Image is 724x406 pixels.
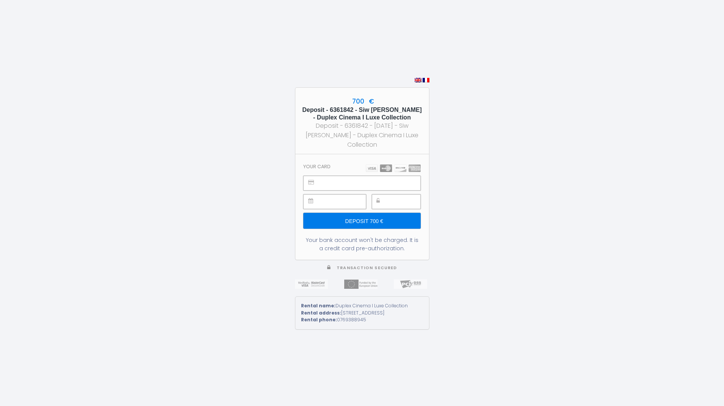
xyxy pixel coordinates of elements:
h5: Deposit - 6361842 - Siw [PERSON_NAME] - Duplex Cinema I Luxe Collection [302,106,422,121]
div: 0769388945 [301,316,423,324]
img: en.png [415,78,421,82]
iframe: Ramme for sikker inntasting av CVC [389,195,420,209]
div: [STREET_ADDRESS] [301,310,423,317]
span: Transaction secured [337,265,397,271]
img: carts.png [366,164,421,172]
div: Deposit - 6361842 - [DATE] - Siw [PERSON_NAME] - Duplex Cinema I Luxe Collection [302,121,422,149]
span: 700 € [350,97,374,106]
strong: Rental address: [301,310,341,316]
div: Duplex Cinema I Luxe Collection [301,302,423,310]
div: Your bank account won't be charged. It is a credit card pre-authorization. [303,236,420,253]
h3: Your card [303,164,331,169]
strong: Rental name: [301,302,335,309]
input: Deposit 700 € [303,213,420,229]
iframe: Ramme for sikker inntasting av kortnummer [320,176,420,190]
iframe: Ramme for sikker inntasting av utløpsdato [320,195,365,209]
img: fr.png [423,78,429,82]
strong: Rental phone: [301,316,337,323]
